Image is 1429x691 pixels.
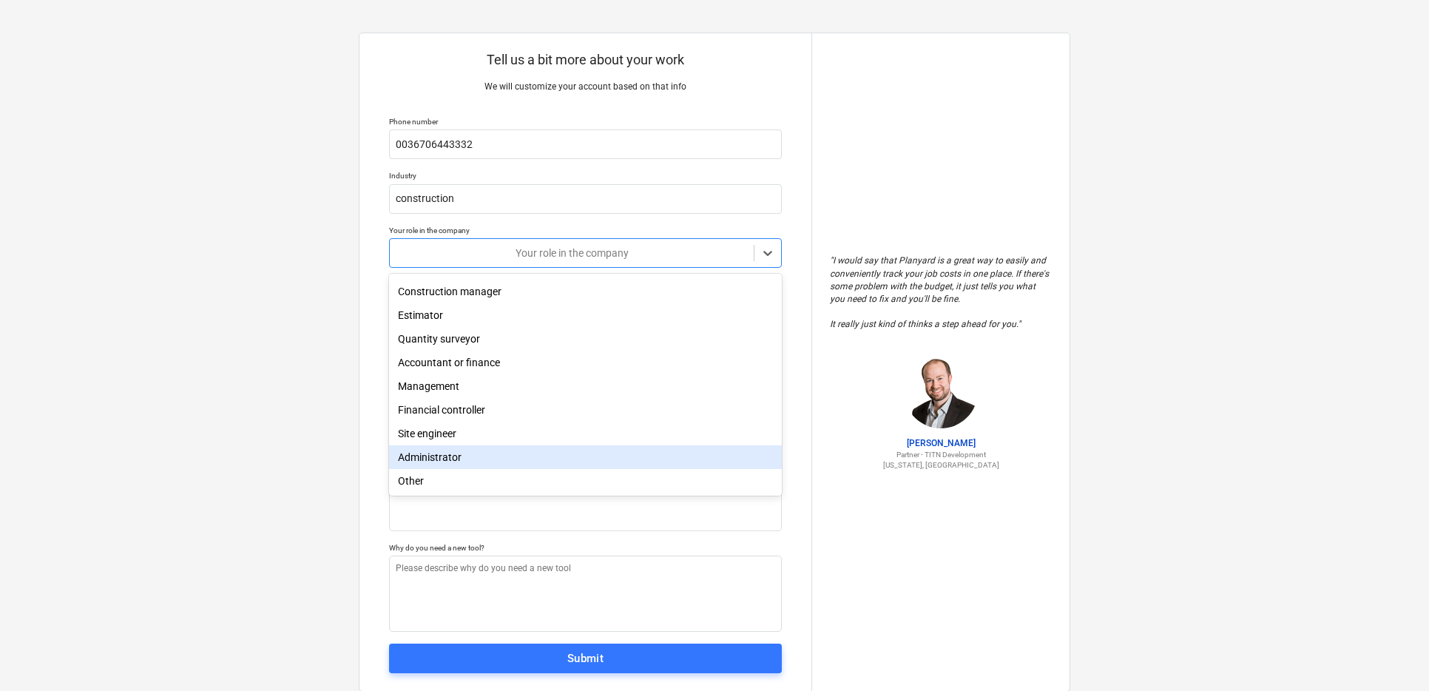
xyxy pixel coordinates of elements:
p: [PERSON_NAME] [830,437,1052,450]
div: Submit [567,649,604,668]
p: [US_STATE], [GEOGRAPHIC_DATA] [830,460,1052,470]
div: Construction manager [389,280,782,303]
img: Jordan Cohen [904,354,978,428]
div: Financial controller [389,398,782,422]
div: Estimator [389,303,782,327]
div: Other [389,469,782,493]
p: " I would say that Planyard is a great way to easily and conveniently track your job costs in one... [830,255,1052,331]
p: Tell us a bit more about your work [389,51,782,69]
div: Site engineer [389,422,782,445]
p: We will customize your account based on that info [389,81,782,93]
div: Accountant or finance [389,351,782,374]
div: Quantity surveyor [389,327,782,351]
input: Your phone number [389,129,782,159]
div: Phone number [389,117,782,127]
div: Administrator [389,445,782,469]
div: Why do you need a new tool? [389,543,782,553]
button: Submit [389,644,782,673]
p: Partner - TITN Development [830,450,1052,459]
div: Your role in the company [389,226,782,235]
div: Industry [389,171,782,181]
input: Industry [389,184,782,214]
div: Management [389,374,782,398]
